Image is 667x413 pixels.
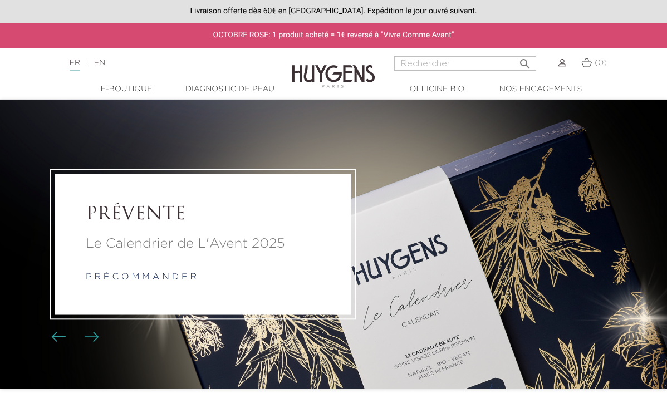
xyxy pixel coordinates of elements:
[70,59,80,71] a: FR
[489,83,592,95] a: Nos engagements
[394,56,536,71] input: Rechercher
[178,83,282,95] a: Diagnostic de peau
[292,47,375,90] img: Huygens
[515,53,535,68] button: 
[595,59,607,67] span: (0)
[86,273,197,282] a: p r é c o m m a n d e r
[56,328,92,345] div: Boutons du carrousel
[64,56,269,70] div: |
[86,204,321,225] a: PRÉVENTE
[75,83,178,95] a: E-Boutique
[86,234,321,254] a: Le Calendrier de L'Avent 2025
[94,59,105,67] a: EN
[518,54,532,67] i: 
[385,83,489,95] a: Officine Bio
